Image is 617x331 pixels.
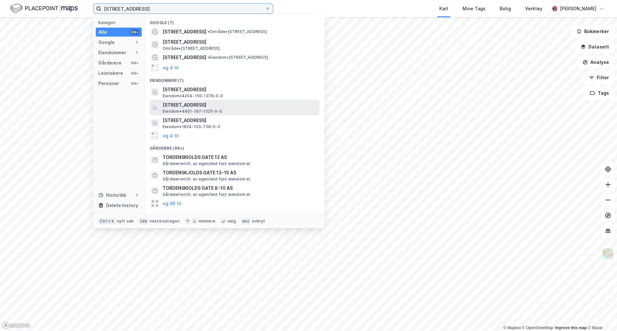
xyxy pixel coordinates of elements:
[163,109,222,114] span: Eiendom • 4601-167-1025-0-0
[555,326,587,330] a: Improve this map
[130,71,139,76] div: 99+
[571,25,614,38] button: Bokmerker
[602,248,614,260] img: Z
[585,87,614,100] button: Tags
[208,55,268,60] span: Eiendom • [STREET_ADDRESS]
[208,55,210,60] span: •
[252,219,265,224] div: avbryt
[439,5,448,13] div: Kart
[163,64,179,72] button: og 4 til
[145,15,325,27] div: Google (7)
[134,40,139,45] div: 7
[130,81,139,86] div: 99+
[98,20,142,25] div: Kategori
[585,300,617,331] iframe: Chat Widget
[163,124,220,129] span: Eiendom • 1824-103-758-0-0
[139,218,148,224] div: tab
[98,191,126,199] div: Historikk
[560,5,596,13] div: [PERSON_NAME]
[130,30,139,35] div: 99+
[241,218,251,224] div: esc
[163,161,251,166] span: Gårdeiere • Utl. av egen/leid fast eiendom el.
[2,322,30,329] a: Mapbox homepage
[163,101,317,109] span: [STREET_ADDRESS]
[163,38,317,46] span: [STREET_ADDRESS]
[462,5,486,13] div: Mine Tags
[208,29,210,34] span: •
[163,132,179,139] button: og 4 til
[130,60,139,65] div: 99+
[163,86,317,93] span: [STREET_ADDRESS]
[208,29,267,34] span: Område • [STREET_ADDRESS]
[98,69,123,77] div: Leietakere
[199,219,215,224] div: markere
[163,177,251,182] span: Gårdeiere • Utl. av egen/leid fast eiendom el.
[134,193,139,198] div: 1
[163,169,317,177] span: TORDENSKJOLDS GATE 13-15 AS
[163,93,223,99] span: Eiendom • 4204-150-1378-0-0
[98,39,115,46] div: Google
[163,46,220,51] span: Område • [STREET_ADDRESS]
[163,200,181,207] button: og 96 til
[145,73,325,84] div: Eiendommer (7)
[10,3,78,14] img: logo.f888ab2527a4732fd821a326f86c7f29.svg
[98,80,119,87] div: Personer
[150,219,180,224] div: neste kategori
[117,219,134,224] div: nytt søk
[134,50,139,55] div: 7
[584,71,614,84] button: Filter
[145,141,325,152] div: Gårdeiere (99+)
[106,202,138,209] div: Delete history
[98,49,126,57] div: Eiendommer
[163,117,317,124] span: [STREET_ADDRESS]
[163,153,317,161] span: TORDENSKIOLDS GATE 12 AS
[98,59,121,67] div: Gårdeiere
[98,28,107,36] div: Alle
[163,54,206,61] span: [STREET_ADDRESS]
[522,326,553,330] a: OpenStreetMap
[525,5,542,13] div: Verktøy
[503,326,521,330] a: Mapbox
[585,300,617,331] div: Kontrollprogram for chat
[101,4,265,13] input: Søk på adresse, matrikkel, gårdeiere, leietakere eller personer
[500,5,511,13] div: Bolig
[145,209,325,220] div: Leietakere (99+)
[98,218,116,224] div: Ctrl + k
[163,28,206,36] span: [STREET_ADDRESS]
[227,219,236,224] div: velg
[163,192,251,197] span: Gårdeiere • Utl. av egen/leid fast eiendom el.
[163,184,317,192] span: TORDENSKIOLDS GATE 8-10 AS
[577,56,614,69] button: Analyse
[575,40,614,53] button: Datasett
